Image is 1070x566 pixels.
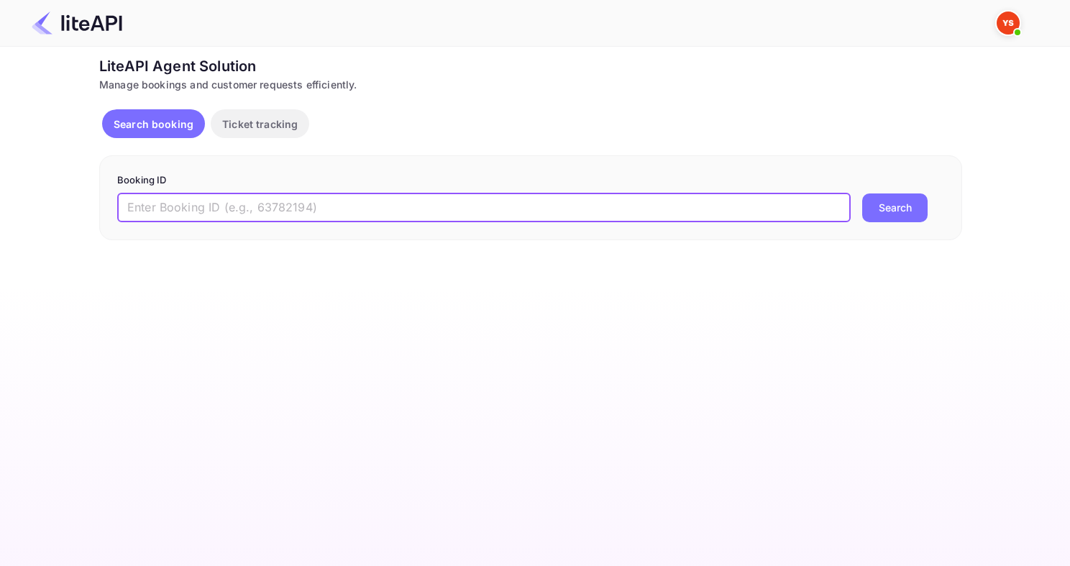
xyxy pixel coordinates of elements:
button: Search [862,193,928,222]
p: Search booking [114,117,193,132]
img: Yandex Support [997,12,1020,35]
img: LiteAPI Logo [32,12,122,35]
input: Enter Booking ID (e.g., 63782194) [117,193,851,222]
p: Booking ID [117,173,944,188]
div: Manage bookings and customer requests efficiently. [99,77,962,92]
div: LiteAPI Agent Solution [99,55,962,77]
p: Ticket tracking [222,117,298,132]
